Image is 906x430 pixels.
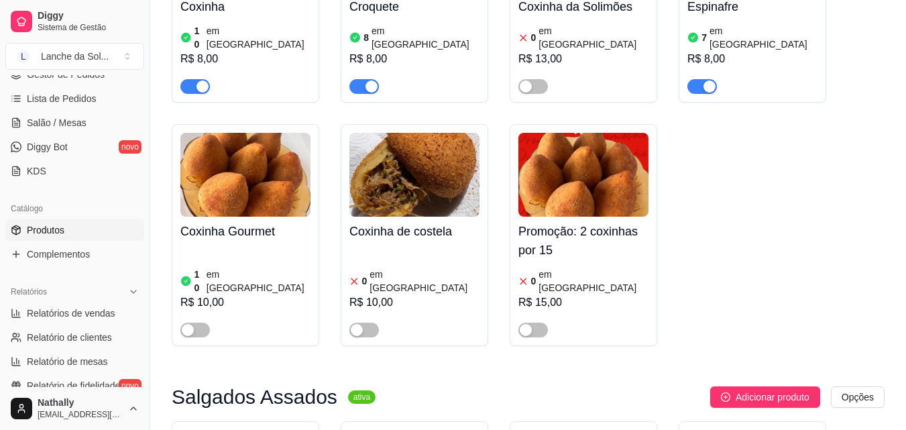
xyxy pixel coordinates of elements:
[27,92,97,105] span: Lista de Pedidos
[38,10,139,22] span: Diggy
[518,222,648,260] h4: Promoção: 2 coxinhas por 15
[362,274,367,288] article: 0
[38,397,123,409] span: Nathally
[5,43,144,70] button: Select a team
[207,24,310,51] article: em [GEOGRAPHIC_DATA]
[11,286,47,297] span: Relatórios
[721,392,730,402] span: plus-circle
[5,375,144,396] a: Relatório de fidelidadenovo
[842,390,874,405] span: Opções
[27,248,90,261] span: Complementos
[5,327,144,348] a: Relatório de clientes
[194,268,204,294] article: 10
[27,140,68,154] span: Diggy Bot
[736,390,809,405] span: Adicionar produto
[194,24,204,51] article: 10
[372,24,479,51] article: em [GEOGRAPHIC_DATA]
[5,219,144,241] a: Produtos
[701,31,707,44] article: 7
[180,222,310,241] h4: Coxinha Gourmet
[5,5,144,38] a: DiggySistema de Gestão
[27,331,112,344] span: Relatório de clientes
[41,50,109,63] div: Lanche da Sol ...
[38,409,123,420] span: [EMAIL_ADDRESS][DOMAIN_NAME]
[710,386,820,408] button: Adicionar produto
[349,133,479,217] img: product-image
[349,294,479,311] div: R$ 10,00
[38,22,139,33] span: Sistema de Gestão
[180,294,310,311] div: R$ 10,00
[349,51,479,67] div: R$ 8,00
[531,274,536,288] article: 0
[687,51,817,67] div: R$ 8,00
[710,24,817,51] article: em [GEOGRAPHIC_DATA]
[539,268,648,294] article: em [GEOGRAPHIC_DATA]
[27,116,87,129] span: Salão / Mesas
[349,222,479,241] h4: Coxinha de costela
[531,31,536,44] article: 0
[348,390,376,404] sup: ativa
[5,392,144,425] button: Nathally[EMAIL_ADDRESS][DOMAIN_NAME]
[5,351,144,372] a: Relatório de mesas
[207,268,310,294] article: em [GEOGRAPHIC_DATA]
[518,51,648,67] div: R$ 13,00
[363,31,369,44] article: 8
[180,51,310,67] div: R$ 8,00
[518,133,648,217] img: product-image
[518,294,648,311] div: R$ 15,00
[27,379,120,392] span: Relatório de fidelidade
[180,133,310,217] img: product-image
[5,244,144,265] a: Complementos
[831,386,885,408] button: Opções
[5,303,144,324] a: Relatórios de vendas
[27,307,115,320] span: Relatórios de vendas
[370,268,479,294] article: em [GEOGRAPHIC_DATA]
[5,112,144,133] a: Salão / Mesas
[5,88,144,109] a: Lista de Pedidos
[27,223,64,237] span: Produtos
[5,198,144,219] div: Catálogo
[5,160,144,182] a: KDS
[539,24,648,51] article: em [GEOGRAPHIC_DATA]
[172,389,337,405] h3: Salgados Assados
[5,136,144,158] a: Diggy Botnovo
[27,355,108,368] span: Relatório de mesas
[27,164,46,178] span: KDS
[17,50,30,63] span: L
